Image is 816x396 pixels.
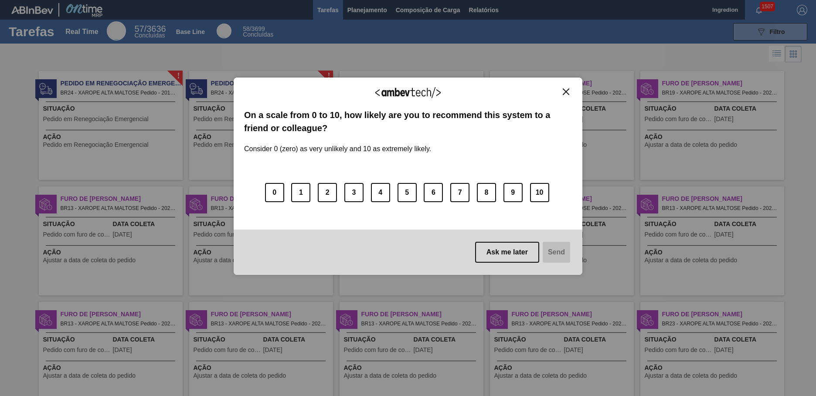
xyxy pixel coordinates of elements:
button: 9 [503,183,523,202]
button: 6 [424,183,443,202]
button: 0 [265,183,284,202]
button: 2 [318,183,337,202]
button: 5 [398,183,417,202]
button: Close [560,88,572,95]
button: 8 [477,183,496,202]
button: 4 [371,183,390,202]
img: Logo Ambevtech [375,87,441,98]
button: Ask me later [475,242,539,263]
button: 10 [530,183,549,202]
label: Consider 0 (zero) as very unlikely and 10 as extremely likely. [244,135,431,153]
button: 3 [344,183,364,202]
button: 1 [291,183,310,202]
button: 7 [450,183,469,202]
img: Close [563,88,569,95]
label: On a scale from 0 to 10, how likely are you to recommend this system to a friend or colleague? [244,108,572,135]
